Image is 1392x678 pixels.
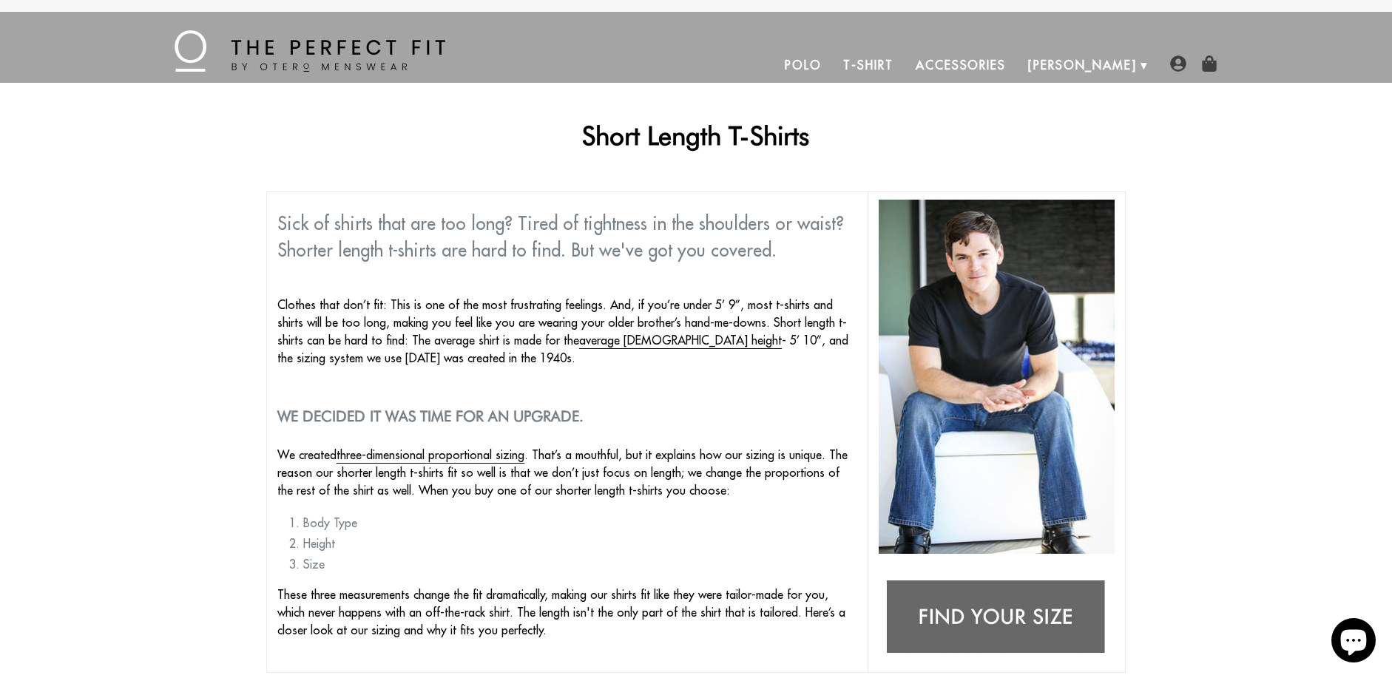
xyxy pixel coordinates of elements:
[175,30,445,72] img: The Perfect Fit - by Otero Menswear - Logo
[1170,55,1186,72] img: user-account-icon.png
[905,47,1017,83] a: Accessories
[879,200,1115,554] img: shorter length t shirts
[832,47,904,83] a: T-Shirt
[277,586,857,639] p: These three measurements change the fit dramatically, making our shirts fit like they were tailor...
[303,514,857,532] li: Body Type
[1327,618,1380,666] inbox-online-store-chat: Shopify online store chat
[277,212,844,261] span: Sick of shirts that are too long? Tired of tightness in the shoulders or waist? Shorter length t-...
[1201,55,1217,72] img: shopping-bag-icon.png
[277,446,857,499] p: We created . That’s a mouthful, but it explains how our sizing is unique. The reason our shorter ...
[303,535,857,552] li: Height
[277,296,857,367] p: Clothes that don’t fit: This is one of the most frustrating feelings. And, if you’re under 5’ 9”,...
[1017,47,1148,83] a: [PERSON_NAME]
[303,555,857,573] li: Size
[579,333,782,349] a: average [DEMOGRAPHIC_DATA] height
[266,120,1126,151] h1: Short Length T-Shirts
[277,407,857,425] h2: We decided it was time for an upgrade.
[879,572,1115,665] img: Find your size: tshirts for short guys
[337,447,524,464] a: three-dimensional proportional sizing
[774,47,833,83] a: Polo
